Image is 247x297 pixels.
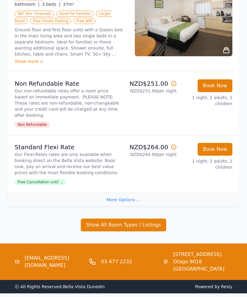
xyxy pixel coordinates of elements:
span: Free Onsite Parking [30,18,71,24]
span: Free WiFi [73,18,95,24]
span: Free Cancellation until ... [15,179,66,185]
p: 1 night, 2 adults, 2 children [182,158,233,170]
span: Good for Families [56,11,94,17]
button: Show All Room Types / Listings [81,219,166,231]
span: [STREET_ADDRESS] [173,251,232,258]
button: Book Now [198,79,232,92]
p: Ground floor and first floor units with a Queen bed in the main living area and two single beds i... [15,27,127,57]
p: Standard Flexi Rate [15,143,121,151]
p: NZD$264.00 per night [126,151,177,157]
div: Show more > [15,58,127,64]
p: Our non-refundable rates offer a room price based on immediate payment. PLEASE NOTE: These rates ... [15,88,121,118]
p: NZD$251.00 [126,79,177,88]
button: Book Now [198,143,232,156]
a: [EMAIL_ADDRESS][DOMAIN_NAME] [25,254,84,269]
p: Non Refundable Rate [15,79,121,88]
p: NZD$264.00 [126,143,177,151]
a: Resly [221,284,232,289]
div: More Options ... [7,193,240,206]
span: Non Refundable [15,122,50,128]
p: Our Flexi-Rates rates are only available when booking direct on the Bella Vista website. Book now... [15,151,121,176]
span: Otago 9016 [GEOGRAPHIC_DATA] [173,258,232,273]
span: ⓒ All Rights Reserved. Bella Vista Dunedin [15,284,105,289]
span: 37m² [63,2,74,7]
p: 1 night, 2 adults, 2 children [182,95,233,107]
a: 03 477 2232 [101,258,132,265]
p: NZD$251.00 per night [126,88,177,94]
span: SKY 50+ Channels [15,11,54,17]
span: 3 beds | [42,2,61,7]
span: Powered by [126,284,232,290]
